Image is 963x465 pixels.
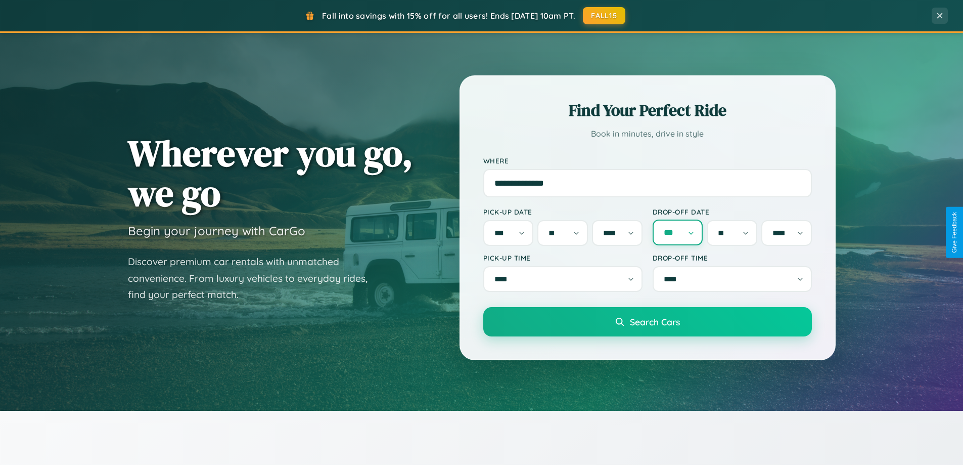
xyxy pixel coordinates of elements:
label: Pick-up Time [483,253,643,262]
h3: Begin your journey with CarGo [128,223,305,238]
label: Where [483,156,812,165]
button: Search Cars [483,307,812,336]
div: Give Feedback [951,212,958,253]
span: Fall into savings with 15% off for all users! Ends [DATE] 10am PT. [322,11,575,21]
p: Book in minutes, drive in style [483,126,812,141]
h2: Find Your Perfect Ride [483,99,812,121]
label: Pick-up Date [483,207,643,216]
label: Drop-off Time [653,253,812,262]
span: Search Cars [630,316,680,327]
p: Discover premium car rentals with unmatched convenience. From luxury vehicles to everyday rides, ... [128,253,381,303]
h1: Wherever you go, we go [128,133,413,213]
button: FALL15 [583,7,625,24]
label: Drop-off Date [653,207,812,216]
